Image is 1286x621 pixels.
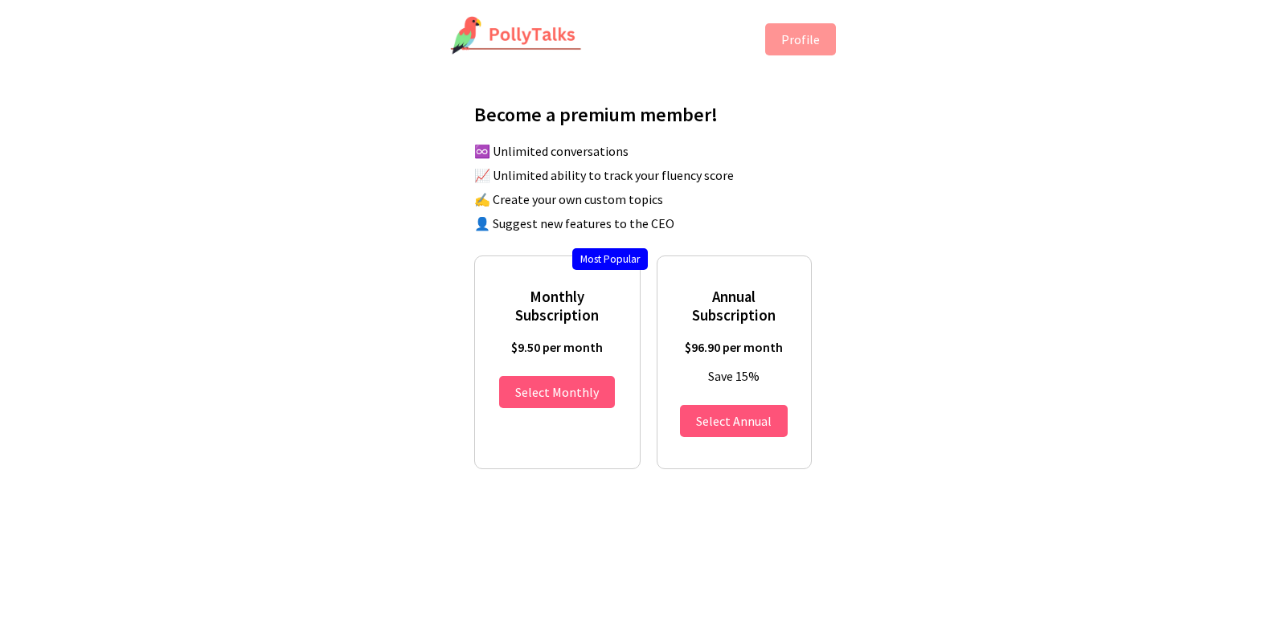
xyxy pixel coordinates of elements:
img: PollyTalks Logo [450,16,582,56]
li: 📈 Unlimited ability to track your fluency score [474,167,828,183]
p: Save 15% [674,368,795,384]
h3: Annual Subscription [674,288,795,325]
li: ✍️ Create your own custom topics [474,191,828,207]
h2: Become a premium member! [474,102,828,127]
p: $96.90 per month [674,339,795,355]
button: Monthly Subscription $9.50 per month [499,376,615,408]
button: Profile [765,23,836,55]
li: 👤 Suggest new features to the CEO [474,215,828,231]
p: $9.50 per month [491,339,624,355]
li: ♾️ Unlimited conversations [474,143,828,159]
h3: Monthly Subscription [491,288,624,325]
button: Annual Subscription $96.90 per month Save 15% [680,405,788,437]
